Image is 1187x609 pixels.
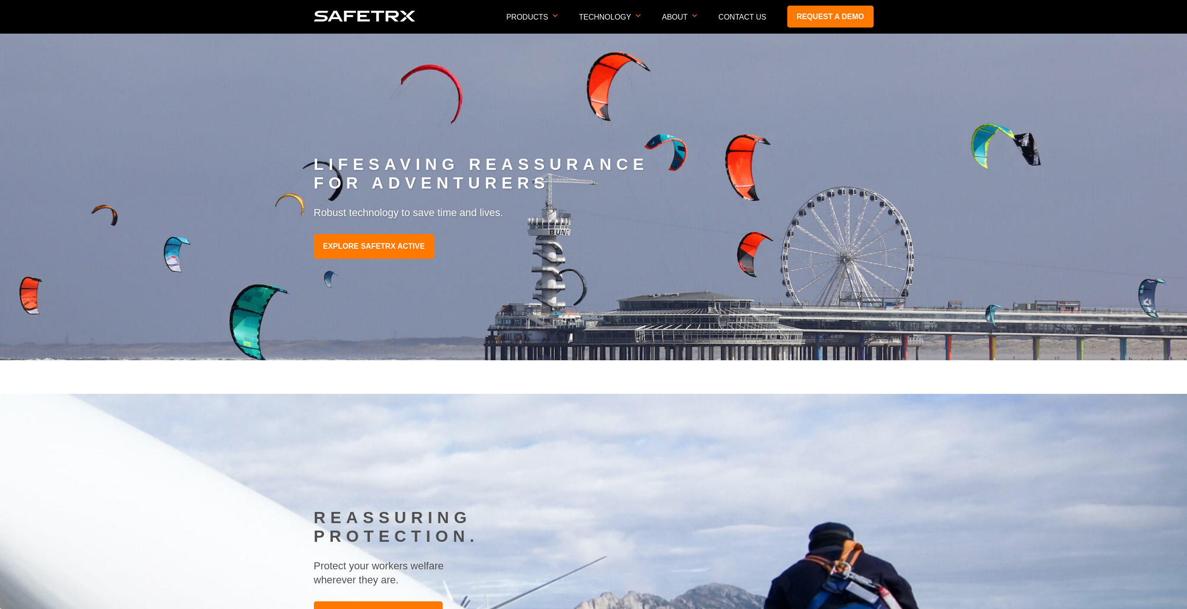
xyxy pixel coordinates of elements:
img: arrow icon [553,14,558,17]
img: arrow icon [692,14,697,17]
p: About [662,13,697,33]
h2: LIFESAVING REASSURANCE FOR ADVENTURERS [314,155,874,193]
p: Products [506,13,558,33]
p: Robust technology to save time and lives. [314,206,874,220]
img: logo SafeTrx [314,11,416,21]
p: Protect your workers welfare wherever they are. [314,560,874,588]
p: Technology [579,13,641,33]
img: arrow icon [636,14,641,17]
a: EXPLORE SAFETRX ACTIVE [314,234,434,259]
h2: REASSURING PROTECTION. [314,509,874,546]
a: Contact Us [718,13,766,21]
a: Request a demo [787,6,874,28]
